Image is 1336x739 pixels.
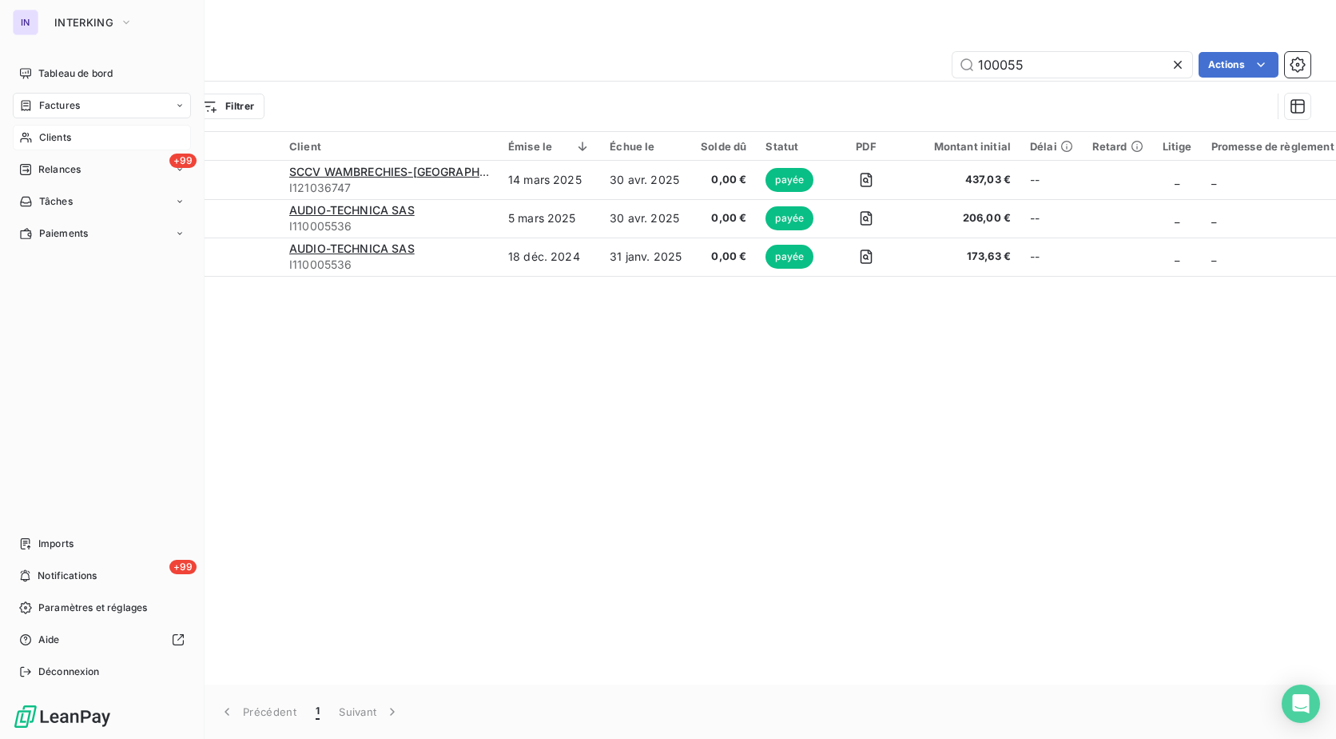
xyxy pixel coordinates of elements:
span: _ [1211,173,1216,186]
div: Open Intercom Messenger [1282,685,1320,723]
span: Clients [39,130,71,145]
span: 173,63 € [915,249,1011,265]
td: 30 avr. 2025 [600,199,691,238]
button: Filtrer [191,94,264,119]
span: I110005536 [289,257,489,273]
span: _ [1211,250,1216,263]
div: IN [13,10,38,35]
button: Suivant [329,695,410,729]
button: Actions [1199,52,1278,78]
button: Précédent [209,695,306,729]
input: Rechercher [952,52,1192,78]
div: Échue le [610,140,682,153]
div: Statut [765,140,817,153]
td: 31 janv. 2025 [600,238,691,276]
span: SCCV WAMBRECHIES-[GEOGRAPHIC_DATA] [289,165,528,178]
div: Montant initial [915,140,1011,153]
button: 1 [306,695,329,729]
span: 0,00 € [701,172,746,188]
span: Déconnexion [38,665,100,679]
span: Tableau de bord [38,66,113,81]
span: Paiements [39,226,88,241]
span: Paramètres et réglages [38,601,147,615]
span: _ [1175,173,1179,186]
div: Émise le [508,140,590,153]
span: I121036747 [289,180,489,196]
span: _ [1175,250,1179,263]
span: _ [1211,211,1216,225]
span: _ [1175,211,1179,225]
div: Délai [1030,140,1073,153]
span: payée [765,245,813,269]
div: Litige [1163,140,1192,153]
span: AUDIO-TECHNICA SAS [289,203,415,217]
td: -- [1020,161,1083,199]
span: INTERKING [54,16,113,29]
div: Client [289,140,489,153]
span: Relances [38,162,81,177]
span: I110005536 [289,218,489,234]
span: Tâches [39,194,73,209]
td: 14 mars 2025 [499,161,600,199]
span: 206,00 € [915,210,1011,226]
div: PDF [837,140,895,153]
div: Solde dû [701,140,746,153]
span: 437,03 € [915,172,1011,188]
td: 18 déc. 2024 [499,238,600,276]
span: +99 [169,154,197,168]
a: Aide [13,627,191,653]
span: AUDIO-TECHNICA SAS [289,242,415,255]
span: 0,00 € [701,249,746,265]
span: 0,00 € [701,210,746,226]
span: +99 [169,560,197,574]
td: -- [1020,238,1083,276]
span: Notifications [38,569,97,583]
span: Factures [39,98,80,113]
div: Retard [1092,140,1143,153]
span: payée [765,168,813,192]
span: Imports [38,537,74,551]
img: Logo LeanPay [13,704,112,729]
td: -- [1020,199,1083,238]
span: payée [765,206,813,230]
td: 5 mars 2025 [499,199,600,238]
span: 1 [316,704,320,720]
td: 30 avr. 2025 [600,161,691,199]
span: Aide [38,633,60,647]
